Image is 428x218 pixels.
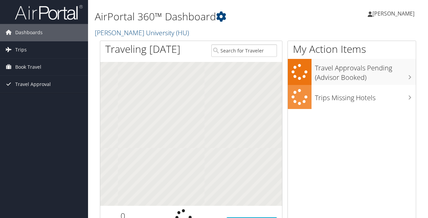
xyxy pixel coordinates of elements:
[15,4,83,20] img: airportal-logo.png
[15,76,51,93] span: Travel Approval
[315,90,416,103] h3: Trips Missing Hotels
[315,60,416,82] h3: Travel Approvals Pending (Advisor Booked)
[15,24,43,41] span: Dashboards
[95,9,313,24] h1: AirPortal 360™ Dashboard
[95,28,191,37] a: [PERSON_NAME] University (HU)
[288,42,416,56] h1: My Action Items
[15,59,41,75] span: Book Travel
[105,42,180,56] h1: Traveling [DATE]
[211,44,277,57] input: Search for Traveler
[372,10,414,17] span: [PERSON_NAME]
[288,85,416,109] a: Trips Missing Hotels
[288,59,416,85] a: Travel Approvals Pending (Advisor Booked)
[15,41,27,58] span: Trips
[368,3,421,24] a: [PERSON_NAME]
